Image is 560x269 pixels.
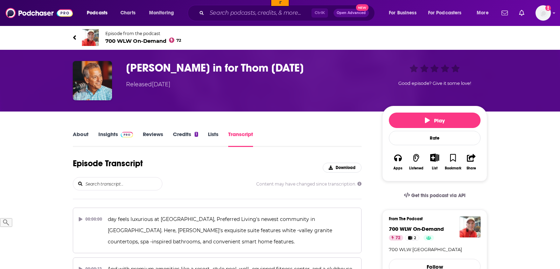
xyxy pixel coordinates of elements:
span: Monitoring [149,8,174,18]
span: Podcasts [87,8,107,18]
div: Show More ButtonList [426,149,444,175]
input: ASIN, PO, Alias, + more... [37,3,93,12]
img: hlodeiro [17,2,26,11]
a: Lists [208,131,218,147]
div: Search podcasts, credits, & more... [194,5,381,21]
button: open menu [472,7,497,19]
button: Download [323,163,362,173]
img: 700 WLW On-Demand [460,216,481,237]
span: 2 [414,235,416,242]
button: open menu [144,7,183,19]
a: About [73,131,89,147]
span: Ctrl K [311,8,328,18]
a: Clear [131,7,142,12]
h3: Dan Carroll in for Thom 7/11/2025 [126,61,371,75]
span: 72 [395,235,400,242]
button: Show profile menu [535,5,551,21]
img: Dan Carroll in for Thom 7/11/2025 [73,61,112,100]
a: 700 WLW On-DemandEpisode from the podcast700 WLW On-Demand72 [73,29,487,46]
span: 700 WLW On-Demand [105,38,181,44]
a: 72 [389,235,403,241]
div: 00:00:00 [79,214,102,225]
a: Show notifications dropdown [516,7,527,19]
img: User Profile [535,5,551,21]
button: 00:00:00day feels luxurious at [GEOGRAPHIC_DATA], Preferred Living's newest community in [GEOGRAP... [73,208,362,253]
a: Transcript [228,131,253,147]
a: 700 WLW [GEOGRAPHIC_DATA] [389,246,481,253]
button: open menu [384,7,425,19]
a: 2 [405,235,419,241]
span: Download [336,165,356,170]
a: Show notifications dropdown [499,7,511,19]
span: For Business [389,8,416,18]
button: Open AdvancedNew [334,9,369,17]
span: Logged in as HLodeiro [535,5,551,21]
span: Open Advanced [337,11,366,15]
a: Credits1 [173,131,198,147]
input: ASIN [108,2,141,7]
span: Play [425,117,445,124]
input: Search podcasts, credits, & more... [207,7,311,19]
button: Bookmark [444,149,462,175]
button: open menu [423,7,472,19]
button: Listened [407,149,425,175]
a: Charts [116,7,140,19]
a: Reviews [143,131,163,147]
span: day feels luxurious at [GEOGRAPHIC_DATA], Preferred Living's newest community in [GEOGRAPHIC_DATA... [108,216,334,245]
a: Get this podcast via API [398,187,471,204]
a: Copy [119,7,131,12]
div: 1 [195,132,198,137]
span: Charts [120,8,135,18]
button: Show More Button [427,154,442,161]
div: Apps [393,166,402,170]
svg: Add a profile image [545,5,551,11]
span: 72 [176,39,181,42]
button: open menu [82,7,117,19]
img: Podchaser Pro [121,132,133,137]
div: List [432,166,437,170]
span: For Podcasters [428,8,462,18]
img: Podchaser - Follow, Share and Rate Podcasts [6,6,73,20]
div: Released [DATE] [126,80,170,89]
span: Good episode? Give it some love! [398,81,471,86]
div: Listened [409,166,423,170]
div: Share [467,166,476,170]
div: Bookmark [445,166,461,170]
button: Play [389,113,481,128]
a: 700 WLW On-Demand [389,226,444,232]
span: Get this podcast via API [411,193,465,199]
img: 700 WLW On-Demand [82,29,99,46]
div: Rate [389,131,481,145]
span: Episode from the podcast [105,31,181,36]
button: Apps [389,149,407,175]
a: InsightsPodchaser Pro [98,131,133,147]
span: Content may have changed since transcription. [256,181,362,187]
a: View [108,7,119,12]
span: More [477,8,489,18]
h3: From The Podcast [389,216,475,221]
h1: Episode Transcript [73,158,143,169]
span: New [356,4,369,11]
button: Share [462,149,481,175]
input: Search transcript... [85,177,162,190]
